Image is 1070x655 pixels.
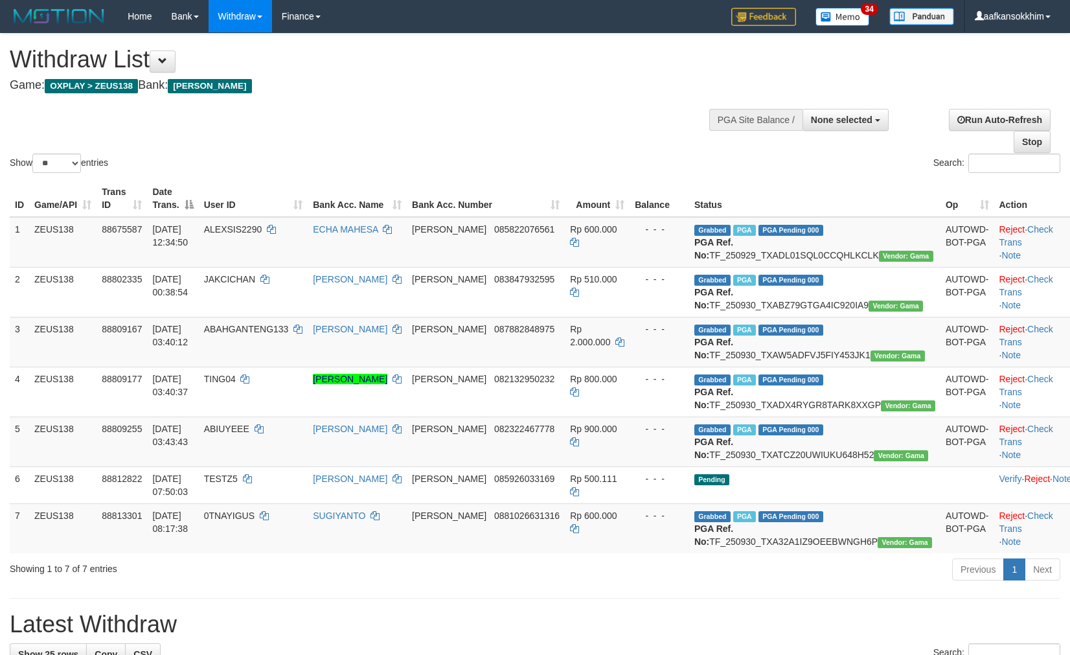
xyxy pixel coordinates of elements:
a: Note [1001,350,1021,360]
span: [DATE] 03:40:37 [152,374,188,397]
span: Rp 900.000 [570,424,617,434]
a: 1 [1003,558,1025,580]
span: Rp 600.000 [570,224,617,235]
td: ZEUS138 [29,367,97,417]
span: Marked by aafpengsreynich [733,225,756,236]
td: TF_250930_TXA32A1IZ9OEEBWNGH6P [689,503,940,553]
span: [DATE] 00:38:54 [152,274,188,297]
img: panduan.png [889,8,954,25]
span: JAKCICHAN [204,274,255,284]
span: Vendor URL: https://trx31.1velocity.biz [878,537,932,548]
span: [PERSON_NAME] [412,324,486,334]
span: Vendor URL: https://trx31.1velocity.biz [869,301,923,312]
span: OXPLAY > ZEUS138 [45,79,138,93]
span: 88813301 [102,511,142,521]
span: ABAHGANTENG133 [204,324,289,334]
span: Rp 500.111 [570,474,617,484]
div: - - - [635,273,684,286]
a: [PERSON_NAME] [313,424,387,434]
span: Vendor URL: https://trx31.1velocity.biz [881,400,935,411]
span: [PERSON_NAME] [412,474,486,484]
span: Rp 2.000.000 [570,324,610,347]
div: PGA Site Balance / [709,109,802,131]
a: Previous [952,558,1004,580]
span: 88812822 [102,474,142,484]
a: Note [1001,250,1021,260]
span: 0TNAYIGUS [204,511,255,521]
span: Copy 0881026631316 to clipboard [494,511,560,521]
div: - - - [635,373,684,385]
a: Verify [999,474,1022,484]
th: Bank Acc. Number: activate to sort column ascending [407,180,565,217]
a: Note [1001,400,1021,410]
span: Rp 600.000 [570,511,617,521]
td: ZEUS138 [29,267,97,317]
span: ALEXSIS2290 [204,224,262,235]
span: Copy 083847932595 to clipboard [494,274,554,284]
th: Trans ID: activate to sort column ascending [97,180,147,217]
span: TING04 [204,374,236,384]
span: [PERSON_NAME] [412,374,486,384]
img: Feedback.jpg [731,8,796,26]
span: Vendor URL: https://trx31.1velocity.biz [871,350,925,362]
td: ZEUS138 [29,503,97,553]
span: PGA Pending [758,424,823,435]
span: Grabbed [694,374,731,385]
div: - - - [635,422,684,435]
td: ZEUS138 [29,217,97,268]
a: Check Trans [999,511,1053,534]
a: [PERSON_NAME] [313,324,387,334]
span: [PERSON_NAME] [412,511,486,521]
img: Button%20Memo.svg [815,8,870,26]
td: TF_250930_TXADX4RYGR8TARK8XXGP [689,367,940,417]
span: Pending [694,474,729,485]
label: Search: [933,154,1060,173]
label: Show entries [10,154,108,173]
span: Rp 510.000 [570,274,617,284]
th: User ID: activate to sort column ascending [199,180,308,217]
a: Reject [999,374,1025,384]
a: SUGIYANTO [313,511,365,521]
div: - - - [635,509,684,522]
h1: Latest Withdraw [10,612,1060,638]
span: Marked by aafsreyleap [733,511,756,522]
td: 6 [10,466,29,503]
span: [PERSON_NAME] [412,224,486,235]
a: Reject [999,274,1025,284]
td: TF_250930_TXAW5ADFVJ5FIY453JK1 [689,317,940,367]
span: Copy 082322467778 to clipboard [494,424,554,434]
th: Game/API: activate to sort column ascending [29,180,97,217]
span: PGA Pending [758,511,823,522]
td: ZEUS138 [29,317,97,367]
div: - - - [635,323,684,336]
span: Grabbed [694,511,731,522]
b: PGA Ref. No: [694,337,733,360]
a: Check Trans [999,224,1053,247]
a: [PERSON_NAME] [313,274,387,284]
td: AUTOWD-BOT-PGA [940,417,994,466]
a: Check Trans [999,274,1053,297]
a: Reject [999,224,1025,235]
span: [DATE] 07:50:03 [152,474,188,497]
th: Bank Acc. Name: activate to sort column ascending [308,180,407,217]
span: Marked by aaftanly [733,325,756,336]
td: ZEUS138 [29,466,97,503]
th: Status [689,180,940,217]
a: Run Auto-Refresh [949,109,1051,131]
td: AUTOWD-BOT-PGA [940,217,994,268]
span: Marked by aafsreyleap [733,275,756,286]
span: TESTZ5 [204,474,238,484]
span: Vendor URL: https://trx31.1velocity.biz [874,450,928,461]
span: None selected [811,115,872,125]
td: 3 [10,317,29,367]
span: ABIUYEEE [204,424,249,434]
span: Copy 085822076561 to clipboard [494,224,554,235]
span: 34 [861,3,878,15]
span: Grabbed [694,424,731,435]
span: PGA Pending [758,374,823,385]
a: Check Trans [999,324,1053,347]
b: PGA Ref. No: [694,237,733,260]
td: TF_250930_TXATCZ20UWIUKU648H52 [689,417,940,466]
a: [PERSON_NAME] [313,474,387,484]
td: AUTOWD-BOT-PGA [940,367,994,417]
